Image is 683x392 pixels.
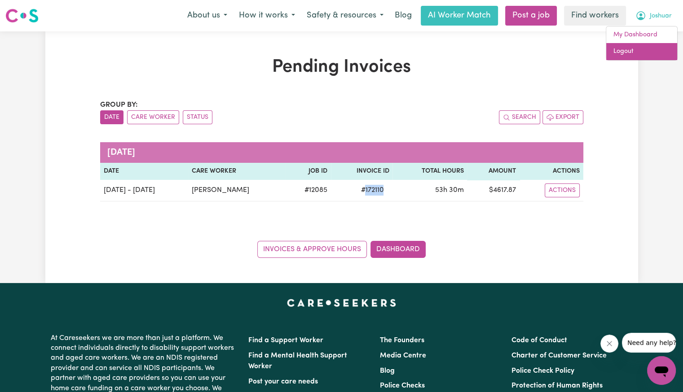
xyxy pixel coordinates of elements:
[188,163,286,180] th: Care Worker
[650,11,672,21] span: Joshuar
[467,163,519,180] th: Amount
[248,378,318,385] a: Post your care needs
[100,101,138,109] span: Group by:
[188,180,286,201] td: [PERSON_NAME]
[286,180,331,201] td: # 12085
[5,6,54,13] span: Need any help?
[100,180,188,201] td: [DATE] - [DATE]
[511,337,567,344] a: Code of Conduct
[520,163,583,180] th: Actions
[606,43,677,60] a: Logout
[542,110,583,124] button: Export
[5,5,39,26] a: Careseekers logo
[511,382,603,389] a: Protection of Human Rights
[435,187,463,194] span: 53 hours 30 minutes
[5,8,39,24] img: Careseekers logo
[100,110,123,124] button: sort invoices by date
[380,337,424,344] a: The Founders
[301,6,389,25] button: Safety & resources
[331,163,392,180] th: Invoice ID
[499,110,540,124] button: Search
[100,163,188,180] th: Date
[622,333,676,353] iframe: Message from company
[380,352,426,359] a: Media Centre
[380,367,395,375] a: Blog
[248,337,323,344] a: Find a Support Worker
[370,241,426,258] a: Dashboard
[181,6,233,25] button: About us
[600,335,618,353] iframe: Close message
[467,180,519,201] td: $ 4617.87
[421,6,498,26] a: AI Worker Match
[287,299,396,306] a: Careseekers home page
[505,6,557,26] a: Post a job
[380,382,425,389] a: Police Checks
[647,356,676,385] iframe: Button to launch messaging window
[248,352,347,370] a: Find a Mental Health Support Worker
[183,110,212,124] button: sort invoices by paid status
[564,6,626,26] a: Find workers
[355,185,389,196] span: # 172110
[127,110,179,124] button: sort invoices by care worker
[286,163,331,180] th: Job ID
[606,26,678,61] div: My Account
[606,26,677,44] a: My Dashboard
[511,367,574,375] a: Police Check Policy
[392,163,467,180] th: Total Hours
[100,142,583,163] caption: [DATE]
[630,6,678,25] button: My Account
[389,6,417,26] a: Blog
[100,57,583,78] h1: Pending Invoices
[233,6,301,25] button: How it works
[511,352,607,359] a: Charter of Customer Service
[545,183,580,197] button: Actions
[257,241,367,258] a: Invoices & Approve Hours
